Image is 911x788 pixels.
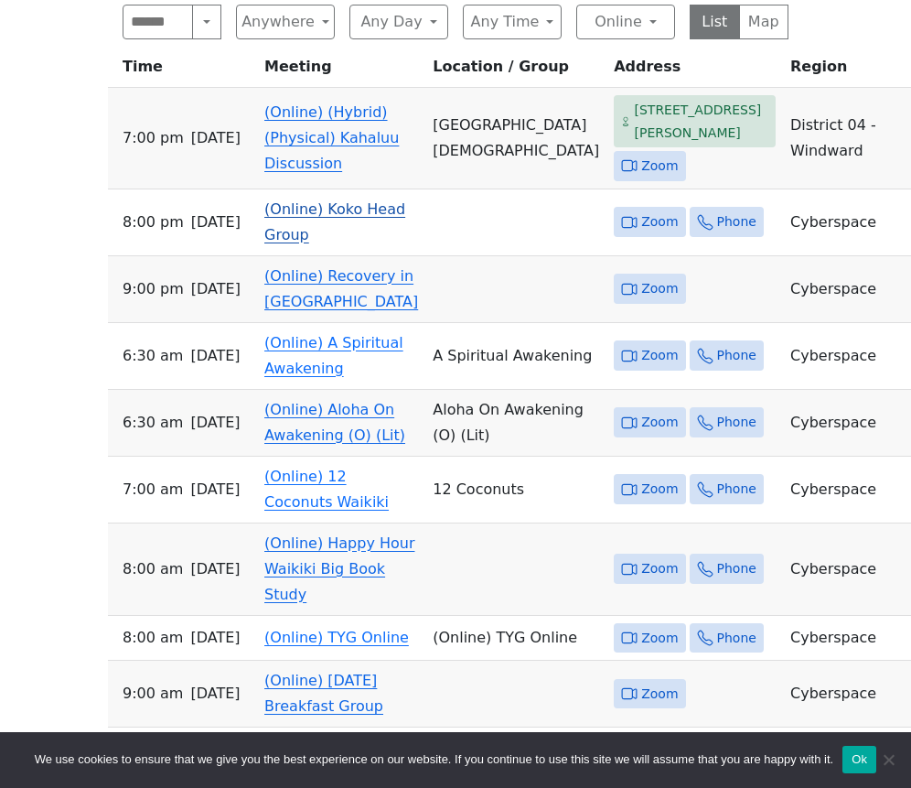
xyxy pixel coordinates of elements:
span: Phone [717,411,756,434]
button: Online [576,5,675,39]
a: (Online) [DATE] Breakfast Group [264,672,383,715]
button: Ok [842,746,876,773]
span: [DATE] [190,681,240,707]
span: [DATE] [190,556,240,582]
td: A Spiritual Awakening [425,323,606,390]
span: Zoom [641,277,678,300]
span: [DATE] [190,477,240,502]
a: (Online) (Hybrid) (Physical) Kahaluu Discussion [264,103,399,172]
span: Zoom [641,557,678,580]
input: Search [123,5,193,39]
span: [DATE] [190,410,240,436]
span: 9:00 AM [123,681,183,707]
th: Location / Group [425,54,606,88]
span: 6:30 AM [123,410,183,436]
td: Aloha On Awakening (O) (Lit) [425,390,606,457]
button: Any Time [463,5,562,39]
a: (Online) Aloha On Awakening (O) (Lit) [264,401,405,444]
span: Zoom [641,683,678,706]
span: No [879,750,897,769]
a: (Online) TYG Online [264,629,409,646]
a: (Online) Koko Head Group [264,200,405,243]
span: [STREET_ADDRESS][PERSON_NAME] [634,99,768,144]
span: [DATE] [190,343,240,369]
span: Zoom [641,627,678,650]
span: [DATE] [191,276,241,302]
span: [DATE] [191,210,241,235]
button: Search [192,5,221,39]
span: Phone [717,344,756,367]
span: [DATE] [191,125,241,151]
span: [DATE] [190,625,240,651]
span: 8:00 AM [123,556,183,582]
th: Meeting [257,54,425,88]
span: Zoom [641,155,678,178]
span: 9:00 PM [123,276,184,302]
th: Address [606,54,783,88]
span: We use cookies to ensure that we give you the best experience on our website. If you continue to ... [35,750,833,769]
span: Zoom [641,210,678,233]
th: Time [108,54,257,88]
span: Zoom [641,411,678,434]
span: Phone [717,210,756,233]
td: (Online) TYG Online [425,616,606,662]
button: Map [739,5,789,39]
span: 7:00 AM [123,477,183,502]
a: (Online) Recovery in [GEOGRAPHIC_DATA] [264,267,418,310]
span: Zoom [641,478,678,501]
span: Phone [717,478,756,501]
span: Zoom [641,344,678,367]
span: 8:00 AM [123,625,183,651]
button: Any Day [349,5,448,39]
span: 7:00 PM [123,125,184,151]
span: 8:00 PM [123,210,184,235]
td: [GEOGRAPHIC_DATA][DEMOGRAPHIC_DATA] [425,88,606,189]
td: 12 Coconuts [425,457,606,524]
span: 6:30 AM [123,343,183,369]
a: (Online) 12 Coconuts Waikiki [264,468,389,511]
span: Phone [717,557,756,580]
button: List [690,5,740,39]
button: Anywhere [236,5,335,39]
a: (Online) Happy Hour Waikiki Big Book Study [264,534,414,603]
a: (Online) A Spiritual Awakening [264,334,403,377]
span: Phone [717,627,756,650]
